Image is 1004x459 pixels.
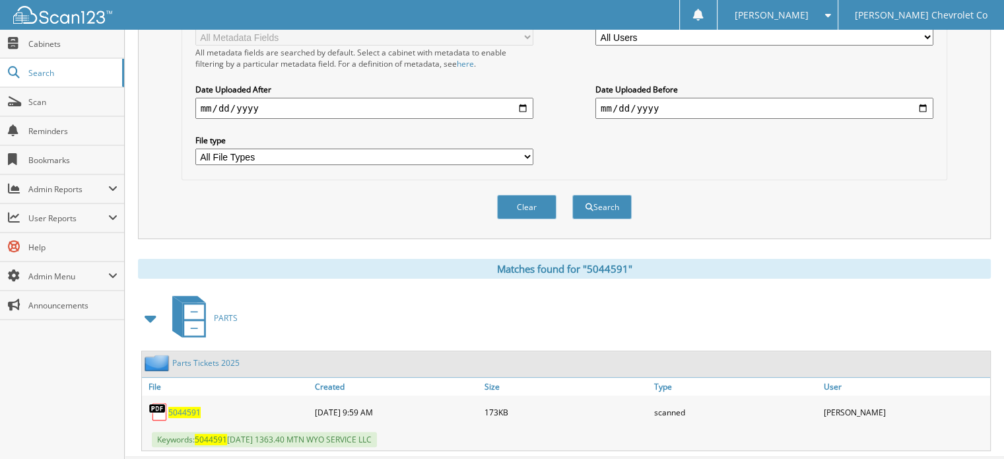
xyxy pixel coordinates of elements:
button: Search [572,195,632,219]
span: PARTS [214,312,238,324]
div: All metadata fields are searched by default. Select a cabinet with metadata to enable filtering b... [195,47,533,69]
div: Matches found for "5044591" [138,259,991,279]
span: Announcements [28,300,117,311]
input: start [195,98,533,119]
span: [PERSON_NAME] Chevrolet Co [855,11,987,19]
span: Bookmarks [28,155,117,166]
label: Date Uploaded After [195,84,533,95]
a: Created [312,378,481,396]
span: Cabinets [28,38,117,50]
img: folder2.png [145,355,172,371]
a: Parts Tickets 2025 [172,357,240,369]
span: Admin Reports [28,184,108,195]
a: Type [651,378,820,396]
span: 5044591 [195,434,227,445]
span: Admin Menu [28,271,108,282]
button: Clear [497,195,556,219]
span: Search [28,67,116,79]
span: Scan [28,96,117,108]
div: scanned [651,399,820,425]
span: User Reports [28,213,108,224]
span: Reminders [28,125,117,137]
a: Size [481,378,651,396]
iframe: Chat Widget [938,396,1004,459]
img: scan123-logo-white.svg [13,6,112,24]
div: [DATE] 9:59 AM [312,399,481,425]
span: Help [28,242,117,253]
span: Keywords: [DATE] 1363.40 MTN WYO SERVICE LLC [152,432,377,447]
input: end [595,98,933,119]
div: [PERSON_NAME] [820,399,990,425]
img: PDF.png [149,402,168,422]
a: User [820,378,990,396]
label: Date Uploaded Before [595,84,933,95]
label: File type [195,135,533,146]
span: [PERSON_NAME] [734,11,808,19]
a: here [457,58,474,69]
a: File [142,378,312,396]
div: 173KB [481,399,651,425]
a: PARTS [164,292,238,344]
a: 5044591 [168,407,201,418]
